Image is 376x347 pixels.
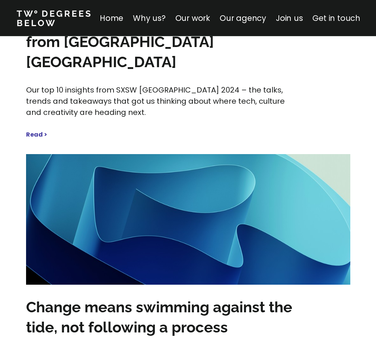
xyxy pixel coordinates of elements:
[26,130,47,139] strong: Read >
[26,84,294,118] p: Our top 10 insights from SXSW [GEOGRAPHIC_DATA] 2024 – the talks, trends and takeaways that got u...
[100,13,123,24] a: Home
[276,13,303,24] a: Join us
[312,13,360,24] a: Get in touch
[133,13,166,24] a: Why us?
[26,297,305,337] h3: Change means swimming against the tide, not following a process
[220,13,266,24] a: Our agency
[26,12,305,72] h3: The 10 big insights we’re bringing back from [GEOGRAPHIC_DATA] [GEOGRAPHIC_DATA]
[175,13,210,24] a: Our work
